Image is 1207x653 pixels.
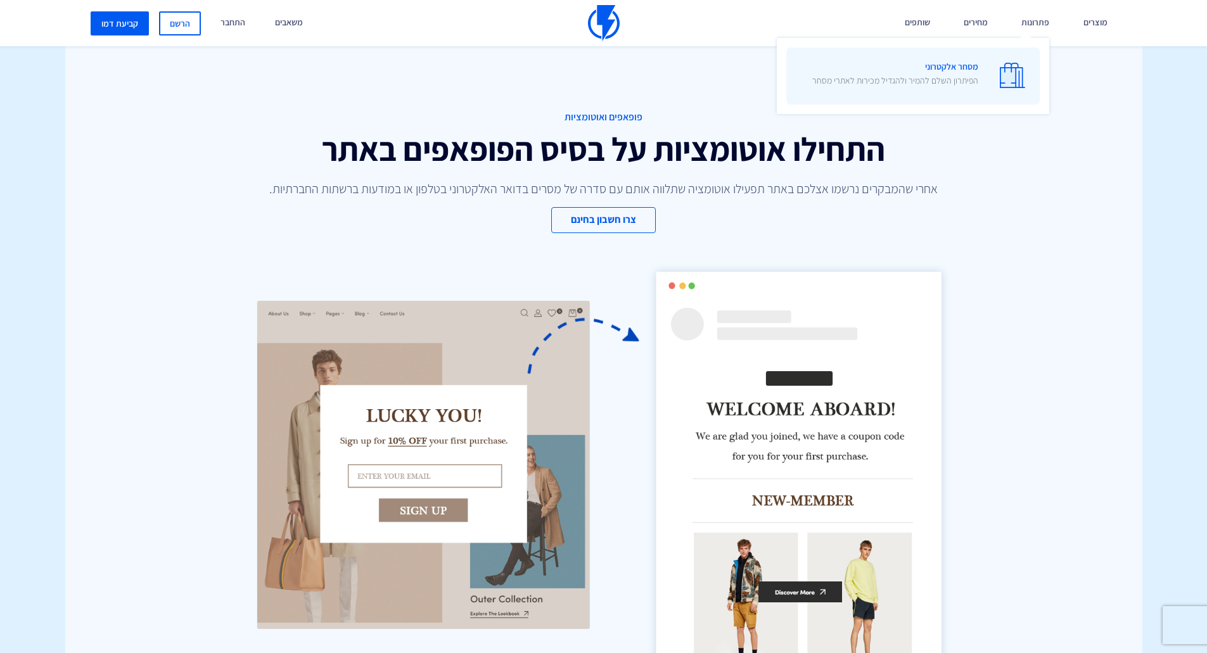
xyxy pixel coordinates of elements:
h2: התחילו אוטומציות על בסיס הפופאפים באתר [141,131,1066,167]
a: מסחר אלקטרוניהפיתרון השלם להמיר ולהגדיל מכירות לאתרי מסחר [786,48,1040,105]
a: הרשם [159,11,201,35]
span: מסחר אלקטרוני [812,57,978,93]
a: צרו חשבון בחינם [551,207,656,233]
p: אחרי שהמבקרים נרשמו אצלכם באתר תפעילו אוטומציה שתלווה אותם עם סדרה של מסרים בדואר האלקטרוני בטלפו... [234,180,974,198]
span: פופאפים ואוטומציות [141,110,1066,125]
p: הפיתרון השלם להמיר ולהגדיל מכירות לאתרי מסחר [812,74,978,87]
a: קביעת דמו [91,11,149,35]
